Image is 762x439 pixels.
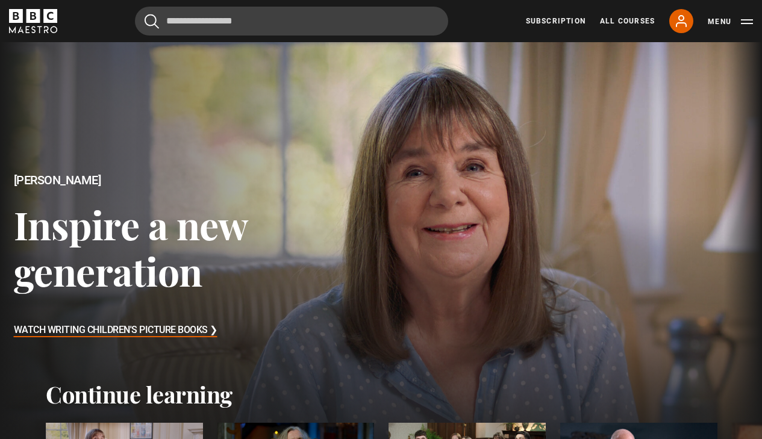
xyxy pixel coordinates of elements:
button: Toggle navigation [708,16,753,28]
a: Subscription [526,16,586,26]
svg: BBC Maestro [9,9,57,33]
a: All Courses [600,16,655,26]
h2: [PERSON_NAME] [14,173,381,187]
h3: Watch Writing Children's Picture Books ❯ [14,322,217,340]
button: Submit the search query [145,14,159,29]
h3: Inspire a new generation [14,201,381,294]
input: Search [135,7,448,36]
h2: Continue learning [46,381,716,408]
